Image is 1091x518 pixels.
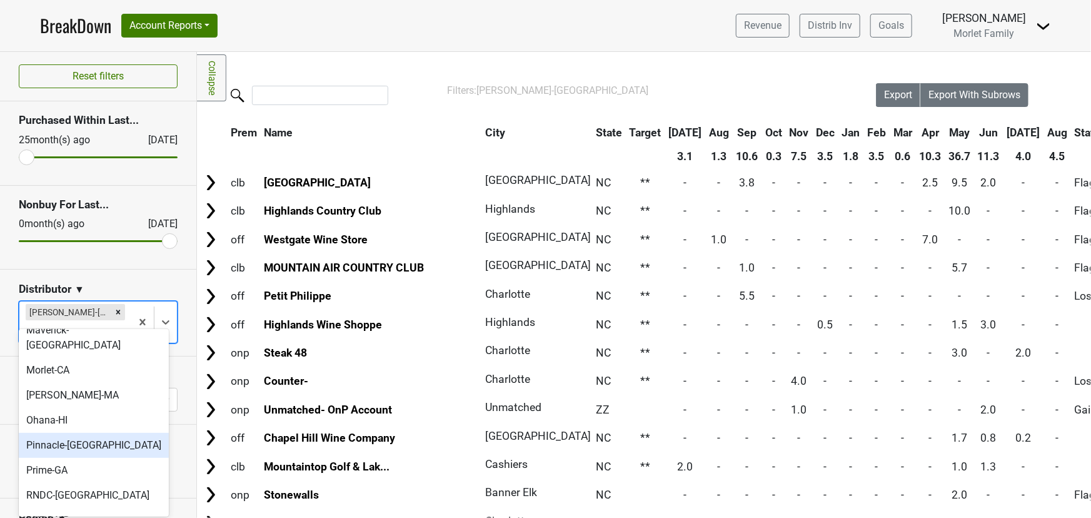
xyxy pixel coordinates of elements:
span: 0.8 [981,432,997,444]
th: Apr: activate to sort column ascending [917,121,945,144]
td: onp [228,396,260,423]
span: - [958,404,961,416]
img: Arrow right [201,485,220,504]
span: - [824,176,827,189]
div: [DATE] [137,216,178,231]
span: - [850,262,853,274]
span: - [929,318,932,331]
span: - [772,233,775,246]
span: - [929,460,932,473]
th: Feb: activate to sort column ascending [865,121,890,144]
span: - [772,432,775,444]
span: - [824,460,827,473]
span: - [745,233,748,246]
th: Nov: activate to sort column ascending [787,121,812,144]
span: NC [596,318,611,331]
span: - [901,290,904,302]
span: 2.0 [1015,347,1031,359]
img: Arrow right [201,429,220,447]
span: - [850,489,853,501]
span: - [1022,489,1025,501]
span: - [683,432,686,444]
th: 0.3 [762,145,785,168]
th: Mar: activate to sort column ascending [890,121,915,144]
span: Highlands [485,203,535,215]
th: Jul: activate to sort column ascending [1004,121,1043,144]
a: Highlands Wine Shoppe [264,318,382,331]
button: Reset filters [19,64,178,88]
span: - [772,176,775,189]
span: - [850,432,853,444]
span: - [901,489,904,501]
span: - [824,432,827,444]
span: - [1055,176,1058,189]
span: - [683,318,686,331]
span: - [717,375,720,387]
td: onp [228,340,260,367]
span: - [1055,489,1058,501]
span: NC [596,347,611,359]
img: Arrow right [201,343,220,362]
th: State: activate to sort column ascending [593,121,625,144]
span: - [745,318,748,331]
span: [GEOGRAPHIC_DATA] [485,174,591,186]
th: 4.0 [1004,145,1043,168]
span: 2.0 [952,489,967,501]
a: Goals [870,14,912,38]
span: Prem [231,126,257,139]
a: Collapse [197,54,226,101]
span: - [850,176,853,189]
span: - [717,404,720,416]
span: 1.3 [981,460,997,473]
span: - [745,489,748,501]
span: - [901,233,904,246]
span: - [1055,233,1058,246]
span: - [929,262,932,274]
span: - [901,205,904,217]
button: Export [876,83,921,107]
span: - [987,262,990,274]
td: off [228,425,260,452]
span: - [987,489,990,501]
span: - [1055,460,1058,473]
div: Morlet-CA [19,358,169,383]
span: 7.0 [923,233,938,246]
span: - [875,347,878,359]
img: Dropdown Menu [1036,19,1051,34]
span: 0.2 [1015,432,1031,444]
span: - [745,432,748,444]
span: Highlands [485,316,535,328]
th: &nbsp;: activate to sort column ascending [198,121,226,144]
span: - [717,176,720,189]
span: 1.0 [792,404,807,416]
a: Highlands Country Club [264,205,381,217]
span: - [798,460,801,473]
span: - [798,176,801,189]
img: Arrow right [201,230,220,249]
th: Dec: activate to sort column ascending [813,121,838,144]
span: - [1022,205,1025,217]
td: off [228,283,260,310]
th: Target: activate to sort column ascending [626,121,665,144]
span: - [875,375,878,387]
span: - [1022,290,1025,302]
span: - [745,460,748,473]
span: NC [596,375,611,387]
span: Name [264,126,293,139]
span: 10.0 [948,205,970,217]
span: - [850,375,853,387]
h3: Nonbuy For Last... [19,198,178,211]
span: - [901,318,904,331]
span: NC [596,233,611,246]
th: 3.1 [665,145,705,168]
span: 0.5 [818,318,833,331]
td: off [228,311,260,338]
a: Steak 48 [264,347,307,359]
span: 5.5 [739,290,755,302]
span: [GEOGRAPHIC_DATA] [485,430,591,442]
span: - [1055,432,1058,444]
span: NC [596,290,611,302]
span: - [958,290,961,302]
span: - [850,205,853,217]
span: - [875,404,878,416]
